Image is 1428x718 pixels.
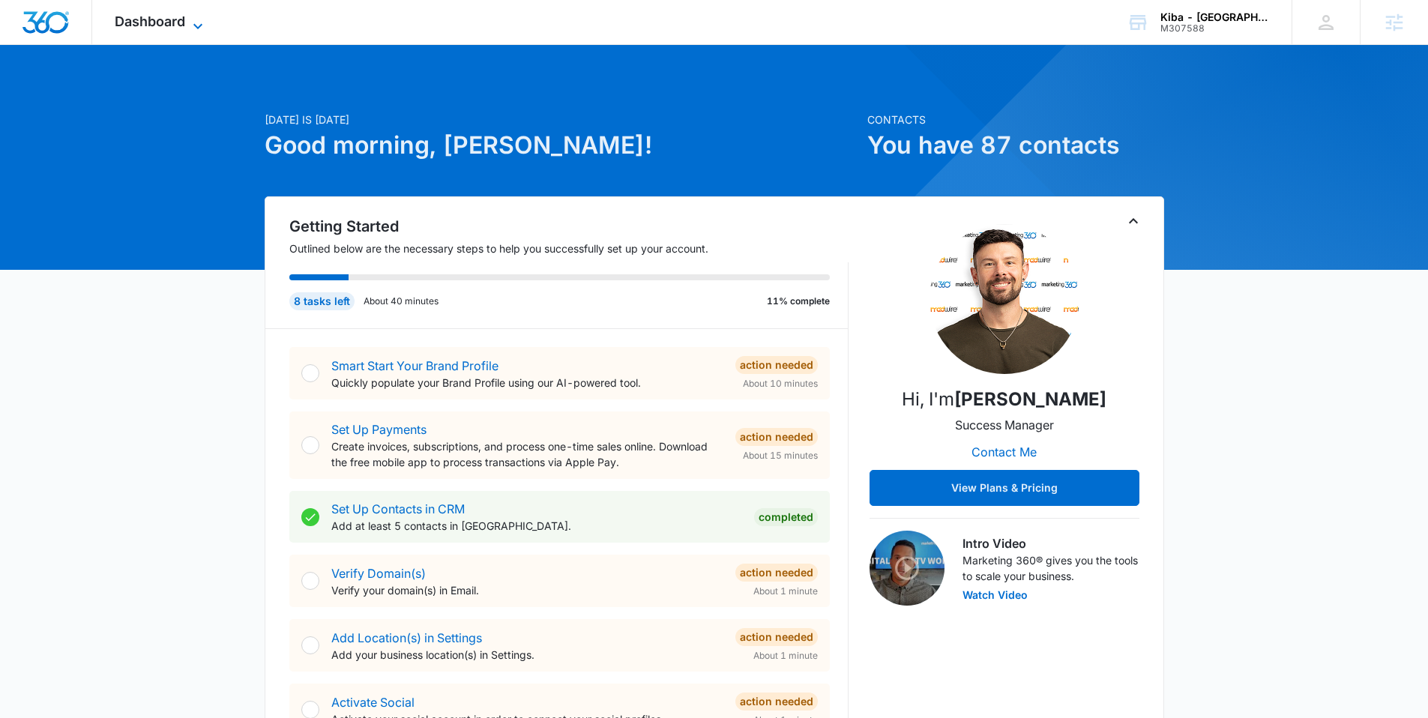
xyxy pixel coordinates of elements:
[331,695,415,710] a: Activate Social
[754,508,818,526] div: Completed
[115,13,185,29] span: Dashboard
[867,127,1164,163] h1: You have 87 contacts
[743,449,818,462] span: About 15 minutes
[265,112,858,127] p: [DATE] is [DATE]
[289,292,355,310] div: 8 tasks left
[743,377,818,390] span: About 10 minutes
[753,649,818,663] span: About 1 minute
[954,388,1106,410] strong: [PERSON_NAME]
[753,585,818,598] span: About 1 minute
[1124,212,1142,230] button: Toggle Collapse
[331,566,426,581] a: Verify Domain(s)
[956,434,1052,470] button: Contact Me
[1160,23,1270,34] div: account id
[902,386,1106,413] p: Hi, I'm
[867,112,1164,127] p: Contacts
[364,295,439,308] p: About 40 minutes
[735,564,818,582] div: Action Needed
[962,590,1028,600] button: Watch Video
[289,241,849,256] p: Outlined below are the necessary steps to help you successfully set up your account.
[930,224,1079,374] img: Erik Woods
[1160,11,1270,23] div: account name
[767,295,830,308] p: 11% complete
[331,630,482,645] a: Add Location(s) in Settings
[962,552,1139,584] p: Marketing 360® gives you the tools to scale your business.
[962,534,1139,552] h3: Intro Video
[331,358,498,373] a: Smart Start Your Brand Profile
[289,215,849,238] h2: Getting Started
[331,501,465,516] a: Set Up Contacts in CRM
[955,416,1054,434] p: Success Manager
[331,422,427,437] a: Set Up Payments
[735,428,818,446] div: Action Needed
[870,470,1139,506] button: View Plans & Pricing
[331,438,723,470] p: Create invoices, subscriptions, and process one-time sales online. Download the free mobile app t...
[735,693,818,711] div: Action Needed
[735,628,818,646] div: Action Needed
[331,582,723,598] p: Verify your domain(s) in Email.
[870,531,945,606] img: Intro Video
[331,518,742,534] p: Add at least 5 contacts in [GEOGRAPHIC_DATA].
[331,647,723,663] p: Add your business location(s) in Settings.
[735,356,818,374] div: Action Needed
[265,127,858,163] h1: Good morning, [PERSON_NAME]!
[331,375,723,390] p: Quickly populate your Brand Profile using our AI-powered tool.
